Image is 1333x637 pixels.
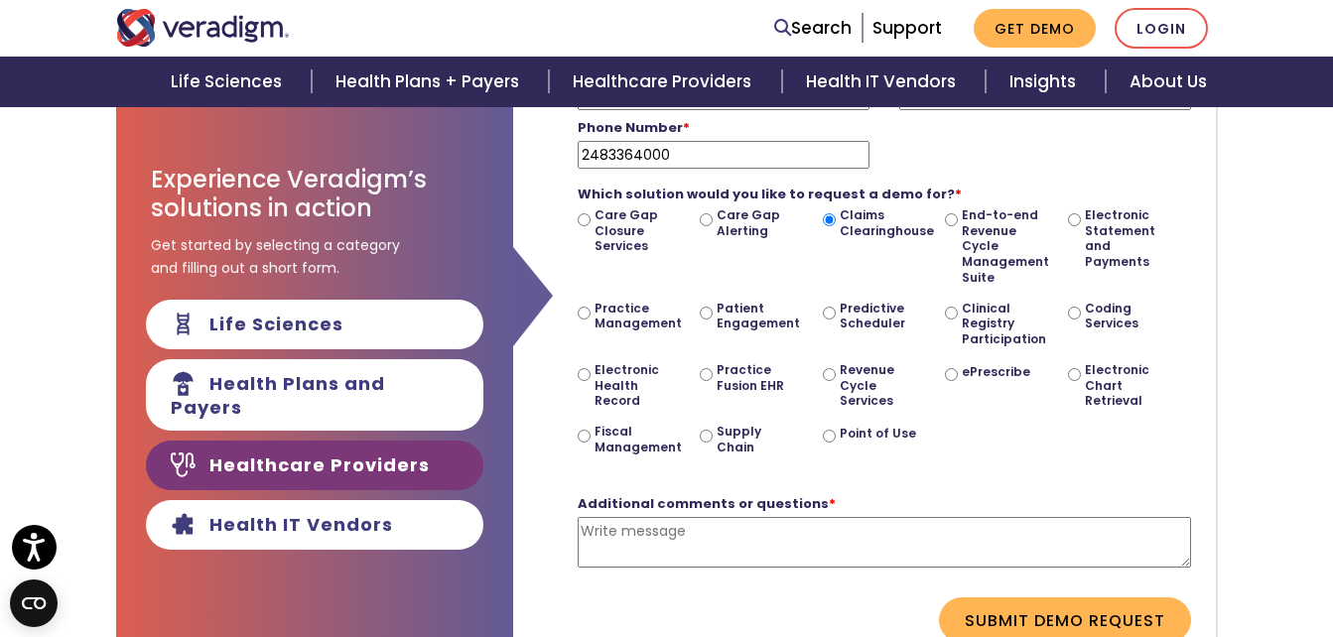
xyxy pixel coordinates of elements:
[840,426,916,442] label: Point of Use
[595,424,674,454] label: Fiscal Management
[986,57,1106,107] a: Insights
[151,234,400,279] span: Get started by selecting a category and filling out a short form.
[774,15,852,42] a: Search
[312,57,549,107] a: Health Plans + Payers
[151,166,478,223] h3: Experience Veradigm’s solutions in action
[717,207,796,238] label: Care Gap Alerting
[872,16,942,40] a: Support
[717,362,796,393] label: Practice Fusion EHR
[782,57,986,107] a: Health IT Vendors
[578,185,962,203] strong: Which solution would you like to request a demo for?
[840,301,919,331] label: Predictive Scheduler
[840,362,919,409] label: Revenue Cycle Services
[116,9,290,47] img: Veradigm logo
[578,141,869,169] input: Phone Number
[1106,57,1231,107] a: About Us
[962,364,1030,380] label: ePrescribe
[578,118,690,137] strong: Phone Number
[1085,362,1164,409] label: Electronic Chart Retrieval
[1085,301,1164,331] label: Coding Services
[595,362,674,409] label: Electronic Health Record
[1085,207,1164,269] label: Electronic Statement and Payments
[962,301,1041,347] label: Clinical Registry Participation
[10,579,58,627] button: Open CMP widget
[717,301,796,331] label: Patient Engagement
[578,494,836,513] strong: Additional comments or questions
[974,9,1096,48] a: Get Demo
[840,207,919,238] label: Claims Clearinghouse
[962,207,1041,285] label: End-to-end Revenue Cycle Management Suite
[147,57,312,107] a: Life Sciences
[717,424,796,454] label: Supply Chain
[595,207,674,254] label: Care Gap Closure Services
[1115,8,1208,49] a: Login
[595,301,674,331] label: Practice Management
[549,57,781,107] a: Healthcare Providers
